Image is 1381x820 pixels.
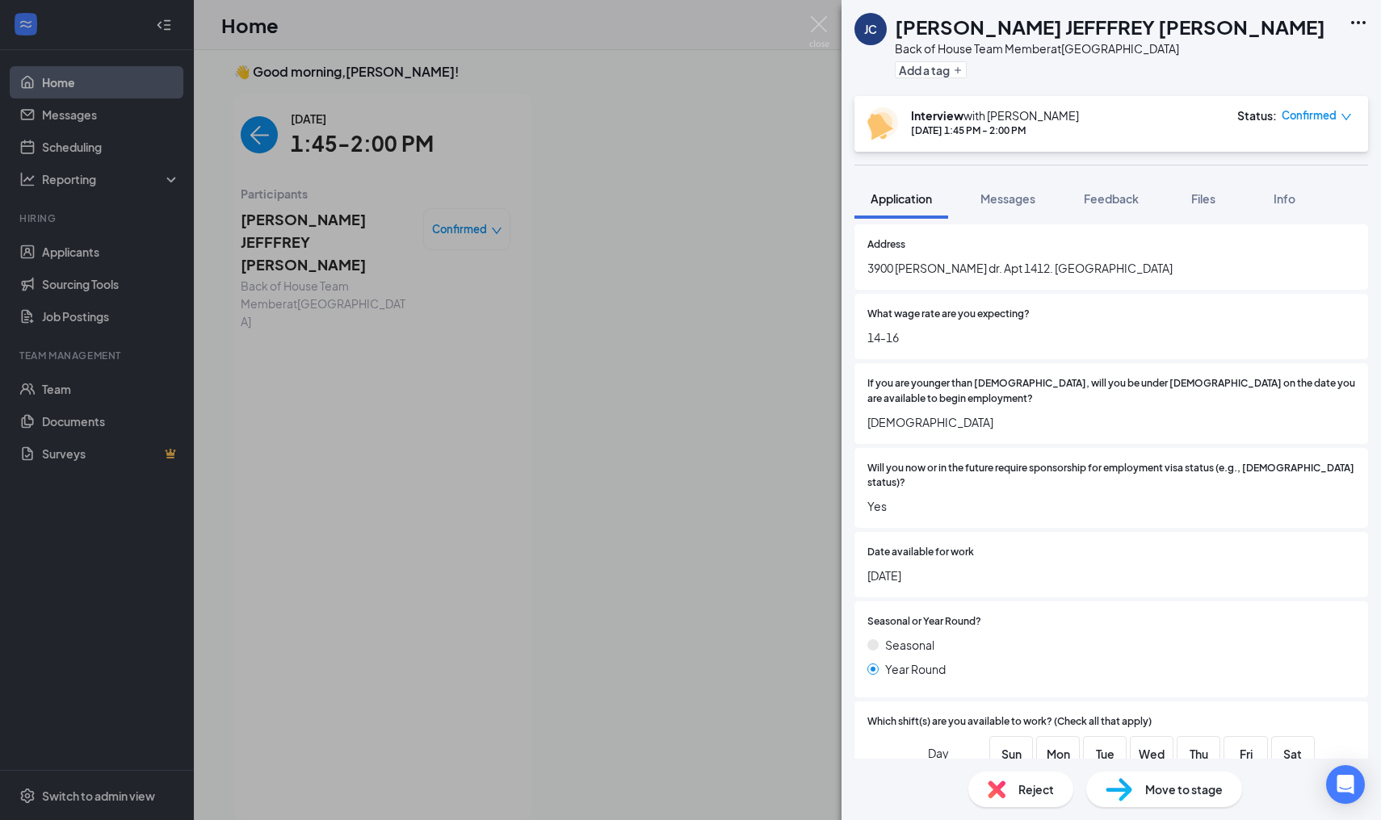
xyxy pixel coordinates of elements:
span: Files [1191,191,1215,206]
span: Yes [867,497,1355,515]
span: Seasonal [885,636,934,654]
span: Seasonal or Year Round? [867,614,981,630]
span: Address [867,237,905,253]
span: Messages [980,191,1035,206]
span: Sun [997,745,1026,763]
span: Sat [1278,745,1308,763]
span: Which shift(s) are you available to work? (Check all that apply) [867,714,1152,730]
span: Will you now or in the future require sponsorship for employment visa status (e.g., [DEMOGRAPHIC_... [867,461,1355,492]
b: Interview [911,108,963,123]
span: Wed [1137,745,1166,763]
span: Date available for work [867,545,974,560]
button: PlusAdd a tag [895,61,967,78]
span: 14-16 [867,328,1355,346]
div: JC [864,21,877,37]
span: Application [871,191,932,206]
div: [DATE] 1:45 PM - 2:00 PM [911,123,1079,137]
div: Open Intercom Messenger [1326,765,1365,804]
div: Status : [1237,107,1277,123]
svg: Plus [953,65,963,75]
span: Reject [1018,780,1054,798]
div: Back of House Team Member at [GEOGRAPHIC_DATA] [895,40,1325,56]
span: Day [928,744,949,762]
div: with [PERSON_NAME] [911,107,1079,123]
span: Confirmed [1282,107,1337,123]
span: Info [1274,191,1295,206]
span: Mon [1043,745,1072,763]
span: Thu [1184,745,1213,763]
span: [DATE] [867,567,1355,584]
h1: [PERSON_NAME] JEFFFREY [PERSON_NAME] [895,13,1325,40]
span: Fri [1232,745,1261,763]
span: What wage rate are you expecting? [867,307,1030,322]
span: down [1341,111,1352,123]
span: Year Round [885,660,946,678]
span: If you are younger than [DEMOGRAPHIC_DATA], will you be under [DEMOGRAPHIC_DATA] on the date you ... [867,376,1355,407]
svg: Ellipses [1349,13,1368,32]
span: Feedback [1084,191,1139,206]
span: Move to stage [1145,780,1223,798]
span: 3900 [PERSON_NAME] dr. Apt 1412. [GEOGRAPHIC_DATA] [867,259,1355,277]
span: [DEMOGRAPHIC_DATA] [867,413,1355,431]
span: Tue [1090,745,1119,763]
